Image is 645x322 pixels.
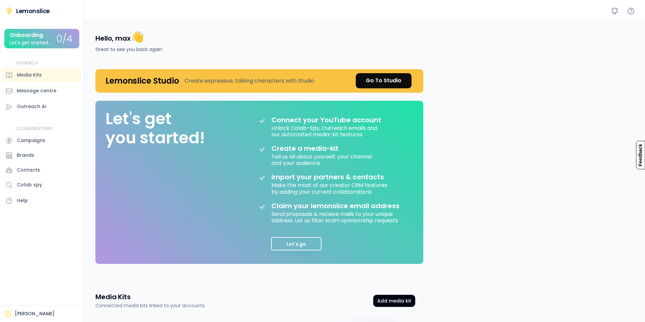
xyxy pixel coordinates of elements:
button: Add media kit [373,295,415,307]
div: Send proposals & receive mails to your unique address. Let us filter scam sponsorship requests [271,210,406,224]
div: Claim your lemonslice email address [271,202,399,210]
div: Unlock Colab-Spy, Outreach emails and our automated media-kit features [271,124,379,138]
div: Create expressive, talking characters with Studio [184,77,314,85]
div: 0/4 [56,34,73,44]
div: Media Kits [17,72,42,79]
div: Import your partners & contacts [271,173,384,181]
div: Make the most of our creator CRM features by adding your current collaborations [271,181,389,195]
div: Let's get you started! [105,109,205,148]
div: COLLABORATIONS [15,126,52,132]
div: Outreach AI [17,103,46,110]
div: Let's get started... [10,40,51,45]
div: Connect your YouTube account [271,116,381,124]
div: Message centre [17,87,56,94]
div: Tell us all about yourself, your channel and your audience [271,152,373,166]
div: Connected media kits linked to your accounts. [95,302,206,309]
div: Great to see you back again [95,46,162,53]
div: Lemonslice [16,7,50,15]
div: Contacts [17,167,40,174]
div: OUTREACH [15,60,38,66]
font: 👋 [131,29,144,44]
img: Lemonslice [5,7,13,15]
div: Colab spy [17,181,42,188]
div: Help [17,197,28,204]
div: Go To Studio [366,77,401,85]
button: Let's go [271,237,321,250]
h3: Media Kits [95,292,131,302]
div: Campaigns [17,137,45,144]
div: [PERSON_NAME] [15,311,55,317]
div: Onboarding [10,32,43,38]
h4: Hello, max [95,30,144,44]
h4: Lemonslice Studio [105,76,179,86]
div: Brands [17,152,34,159]
a: Go To Studio [356,73,412,88]
div: Create a media-kit [271,144,355,152]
